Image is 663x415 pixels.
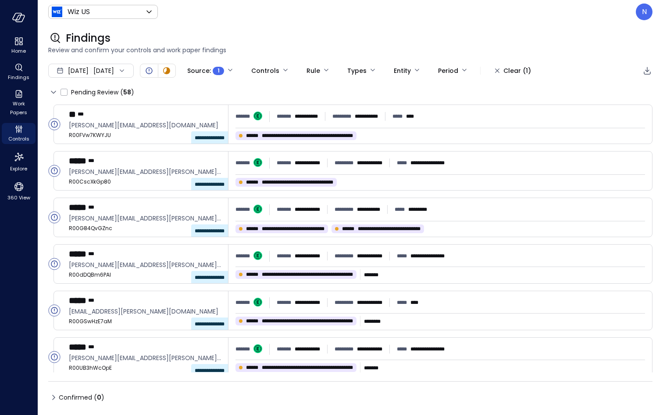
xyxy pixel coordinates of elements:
[48,165,61,177] div: Open
[10,164,27,173] span: Explore
[48,118,61,130] div: Open
[48,45,652,55] span: Review and confirm your controls and work paper findings
[120,87,134,97] div: ( )
[8,73,29,82] span: Findings
[69,120,221,130] span: francisco.matos@wiz.io
[48,211,61,224] div: Open
[69,307,221,316] span: tj.oshea@wiz.io
[144,65,154,76] div: Open
[347,63,367,78] div: Types
[69,224,221,233] span: R00G84QvGZnc
[642,65,652,76] div: Export to CSV
[7,193,30,202] span: 360 View
[69,131,221,140] span: R00FVw7KWYJU
[48,304,61,317] div: Open
[69,317,221,326] span: R00GSwHzE7aM
[66,31,110,45] span: Findings
[217,66,220,75] span: 1
[251,63,279,78] div: Controls
[488,63,538,78] button: Clear (1)
[123,88,131,97] span: 58
[97,393,101,402] span: 0
[2,61,36,83] div: Findings
[187,63,224,78] div: Source :
[48,258,61,270] div: Open
[69,260,221,270] span: wade.dennis@wiz.io
[48,351,61,363] div: Open
[438,63,458,78] div: Period
[59,390,104,404] span: Confirmed
[68,66,89,76] span: [DATE]
[69,353,221,363] span: kirk.bailey@wiz.io
[394,63,411,78] div: Entity
[94,393,104,402] div: ( )
[69,167,221,177] span: michelle.bove@wiz.io
[503,65,531,76] div: Clear (1)
[2,179,36,203] div: 360 View
[8,134,29,143] span: Controls
[69,364,221,372] span: R00UB3hWcOpE
[68,7,90,17] p: Wiz US
[636,4,652,20] div: Noy Vadai
[52,7,62,17] img: Icon
[11,47,26,55] span: Home
[71,85,134,99] span: Pending Review
[69,213,221,223] span: kirk.bailey@wiz.io
[2,149,36,174] div: Explore
[69,271,221,279] span: R00dDQBm6PAI
[69,177,221,186] span: R00CscXkGp80
[307,63,320,78] div: Rule
[2,35,36,56] div: Home
[2,123,36,144] div: Controls
[161,65,172,76] div: In Progress
[5,99,32,117] span: Work Papers
[642,7,647,17] p: N
[2,88,36,118] div: Work Papers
